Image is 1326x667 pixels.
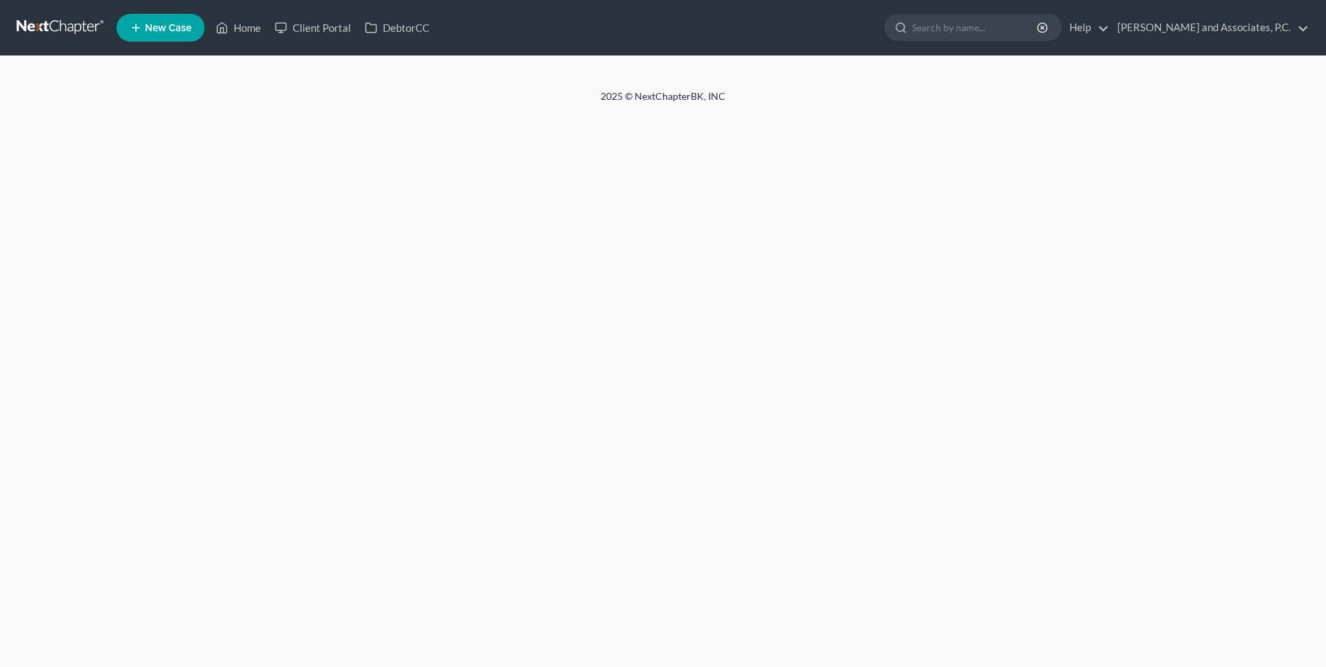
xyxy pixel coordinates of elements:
span: New Case [145,23,191,33]
a: DebtorCC [358,15,436,40]
a: Help [1062,15,1109,40]
div: 2025 © NextChapterBK, INC [268,89,1058,114]
a: Client Portal [268,15,358,40]
input: Search by name... [912,15,1039,40]
a: Home [209,15,268,40]
a: [PERSON_NAME] and Associates, P.C. [1110,15,1309,40]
